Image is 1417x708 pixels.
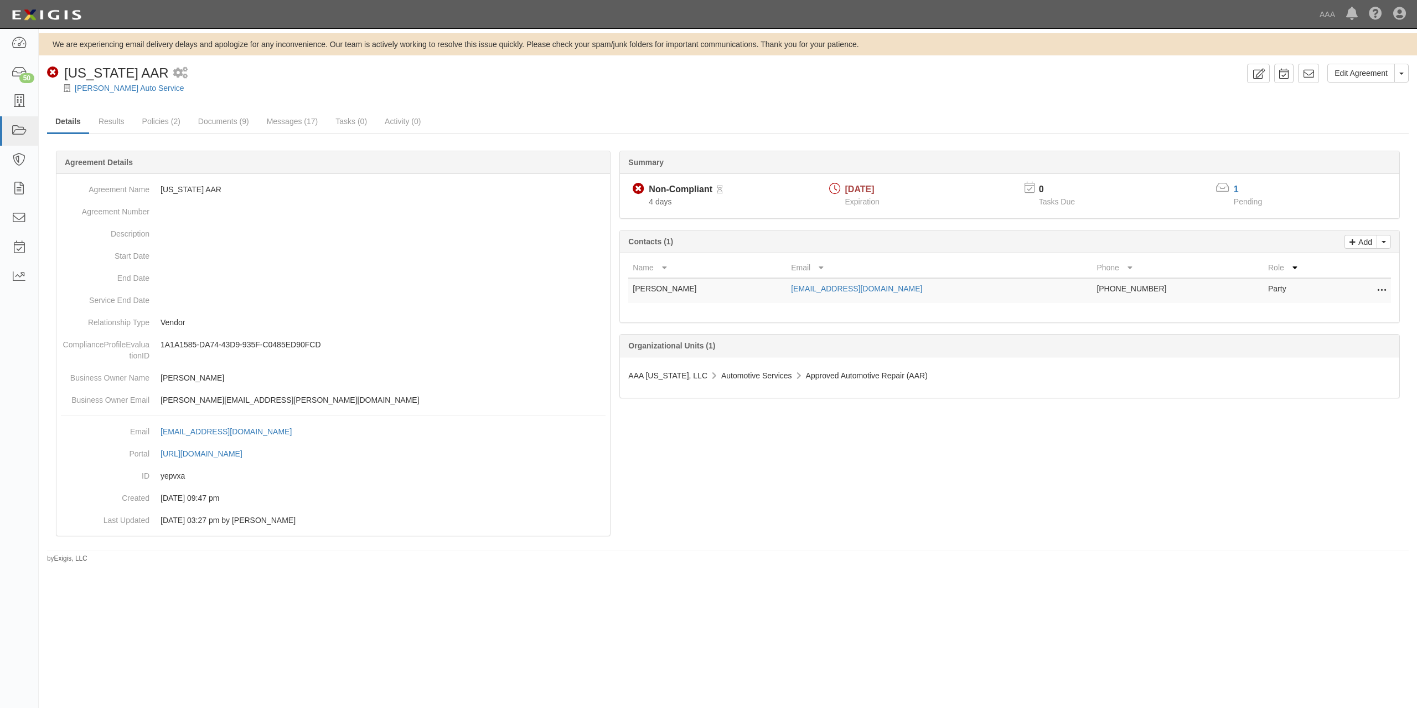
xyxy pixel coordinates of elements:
[628,158,664,167] b: Summary
[1369,8,1382,21] i: Help Center - Complianz
[1092,258,1264,278] th: Phone
[47,67,59,79] i: Non-Compliant
[1234,184,1239,194] a: 1
[628,258,787,278] th: Name
[61,487,149,504] dt: Created
[1234,197,1262,206] span: Pending
[649,183,712,196] div: Non-Compliant
[61,223,149,239] dt: Description
[61,334,149,361] dt: ComplianceProfileEvaluationID
[39,39,1417,50] div: We are experiencing email delivery delays and apologize for any inconvenience. Our team is active...
[845,197,880,206] span: Expiration
[376,110,429,132] a: Activity (0)
[8,5,85,25] img: logo-5460c22ac91f19d4615b14bd174203de0afe785f0fc80cf4dbbc73dc1793850b.png
[90,110,133,132] a: Results
[61,311,606,334] dd: Vendor
[75,84,184,93] a: [PERSON_NAME] Auto Service
[628,371,707,380] span: AAA [US_STATE], LLC
[47,110,89,134] a: Details
[161,427,304,436] a: [EMAIL_ADDRESS][DOMAIN_NAME]
[1344,235,1377,249] a: Add
[721,371,792,380] span: Automotive Services
[61,289,149,306] dt: Service End Date
[161,394,606,406] p: [PERSON_NAME][EMAIL_ADDRESS][PERSON_NAME][DOMAIN_NAME]
[628,278,787,303] td: [PERSON_NAME]
[1264,278,1347,303] td: Party
[19,73,34,83] div: 50
[61,245,149,261] dt: Start Date
[161,339,606,350] p: 1A1A1585-DA74-43D9-935F-C0485ED90FCD
[628,341,715,350] b: Organizational Units (1)
[628,237,673,246] b: Contacts (1)
[787,258,1092,278] th: Email
[1327,64,1395,83] a: Edit Agreement
[64,65,169,80] span: [US_STATE] AAR
[47,64,169,83] div: New Mexico AAR
[61,178,149,195] dt: Agreement Name
[61,465,149,481] dt: ID
[61,509,149,526] dt: Last Updated
[1039,183,1089,196] p: 0
[1092,278,1264,303] td: [PHONE_NUMBER]
[61,465,606,487] dd: yepvxa
[61,389,149,406] dt: Business Owner Email
[327,110,375,132] a: Tasks (0)
[161,449,255,458] a: [URL][DOMAIN_NAME]
[61,509,606,531] dd: [DATE] 03:27 pm by [PERSON_NAME]
[161,426,292,437] div: [EMAIL_ADDRESS][DOMAIN_NAME]
[633,183,644,195] i: Non-Compliant
[717,186,723,194] i: Pending Review
[161,372,606,383] p: [PERSON_NAME]
[54,555,87,562] a: Exigis, LLC
[61,487,606,509] dd: [DATE] 09:47 pm
[806,371,928,380] span: Approved Automotive Repair (AAR)
[61,267,149,284] dt: End Date
[173,68,188,79] i: 1 scheduled workflow
[1356,235,1372,248] p: Add
[649,197,671,206] span: Since 08/16/2025
[65,158,133,167] b: Agreement Details
[61,178,606,201] dd: [US_STATE] AAR
[258,110,327,132] a: Messages (17)
[47,554,87,563] small: by
[1264,258,1347,278] th: Role
[1039,197,1075,206] span: Tasks Due
[61,367,149,383] dt: Business Owner Name
[190,110,257,132] a: Documents (9)
[845,184,875,194] span: [DATE]
[61,443,149,459] dt: Portal
[791,284,922,293] a: [EMAIL_ADDRESS][DOMAIN_NAME]
[61,311,149,328] dt: Relationship Type
[61,201,149,217] dt: Agreement Number
[61,420,149,437] dt: Email
[1314,3,1341,25] a: AAA
[134,110,189,132] a: Policies (2)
